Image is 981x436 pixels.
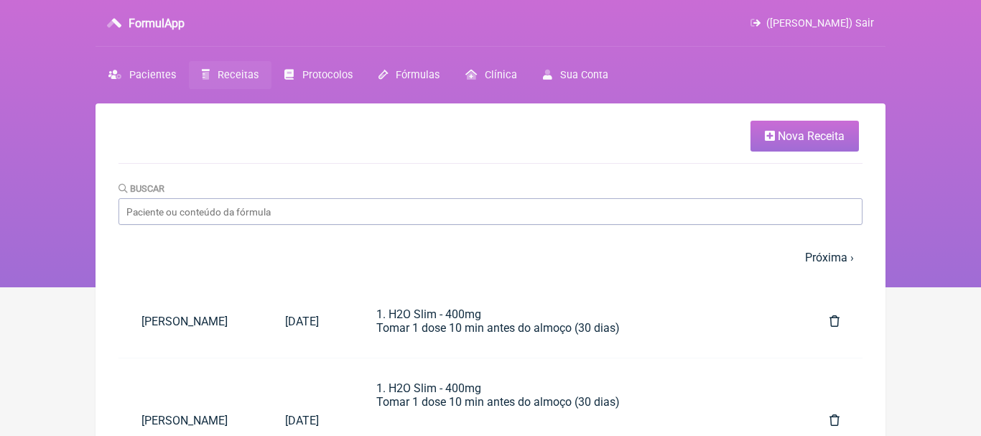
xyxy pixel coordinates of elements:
[376,307,772,335] div: 1. H2O Slim - 400mg Tomar 1 dose 10 min antes do almoço (30 dias)
[396,69,440,81] span: Fórmulas
[560,69,608,81] span: Sua Conta
[271,61,365,89] a: Protocolos
[778,129,845,143] span: Nova Receita
[530,61,621,89] a: Sua Conta
[353,296,795,346] a: 1. H2O Slim - 400mgTomar 1 dose 10 min antes do almoço (30 dias)
[262,303,342,340] a: [DATE]
[218,69,259,81] span: Receitas
[189,61,271,89] a: Receitas
[129,69,176,81] span: Pacientes
[118,242,863,273] nav: pager
[452,61,530,89] a: Clínica
[376,381,772,436] div: 1. H2O Slim - 400mg Tomar 1 dose 10 min antes do almoço (30 dias)
[366,61,452,89] a: Fórmulas
[96,61,189,89] a: Pacientes
[118,198,863,225] input: Paciente ou conteúdo da fórmula
[766,17,874,29] span: ([PERSON_NAME]) Sair
[485,69,517,81] span: Clínica
[118,183,164,194] label: Buscar
[118,303,262,340] a: [PERSON_NAME]
[805,251,854,264] a: Próxima ›
[750,17,874,29] a: ([PERSON_NAME]) Sair
[302,69,353,81] span: Protocolos
[750,121,859,152] a: Nova Receita
[129,17,185,30] h3: FormulApp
